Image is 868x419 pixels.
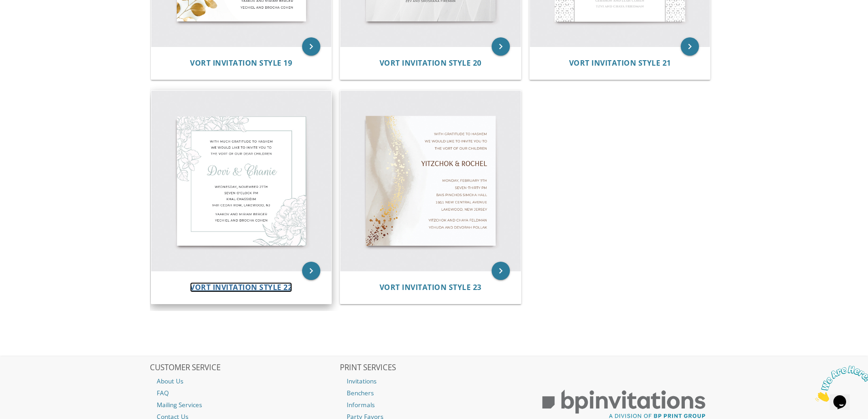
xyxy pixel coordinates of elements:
[812,362,868,405] iframe: chat widget
[380,283,482,292] a: Vort Invitation Style 23
[340,387,529,399] a: Benchers
[340,363,529,372] h2: PRINT SERVICES
[150,399,339,411] a: Mailing Services
[302,262,320,280] a: keyboard_arrow_right
[340,91,521,271] img: Vort Invitation Style 23
[380,282,482,292] span: Vort Invitation Style 23
[190,283,292,292] a: Vort Invitation Style 22
[150,375,339,387] a: About Us
[340,399,529,411] a: Informals
[150,387,339,399] a: FAQ
[151,91,332,271] img: Vort Invitation Style 22
[492,37,510,56] a: keyboard_arrow_right
[340,375,529,387] a: Invitations
[681,37,699,56] a: keyboard_arrow_right
[380,58,482,68] span: Vort Invitation Style 20
[190,59,292,67] a: Vort Invitation Style 19
[380,59,482,67] a: Vort Invitation Style 20
[4,4,60,40] img: Chat attention grabber
[150,363,339,372] h2: CUSTOMER SERVICE
[492,262,510,280] a: keyboard_arrow_right
[190,282,292,292] span: Vort Invitation Style 22
[302,37,320,56] a: keyboard_arrow_right
[190,58,292,68] span: Vort Invitation Style 19
[569,58,671,68] span: Vort Invitation Style 21
[569,59,671,67] a: Vort Invitation Style 21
